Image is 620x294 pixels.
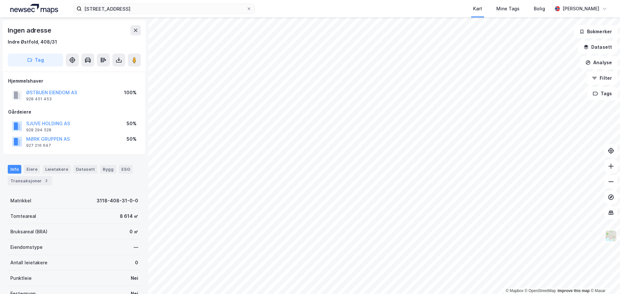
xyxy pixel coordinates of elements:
div: 2 [43,177,49,184]
div: 0 [135,259,138,267]
div: Eiendomstype [10,243,43,251]
div: Kontrollprogram for chat [588,263,620,294]
div: ESG [119,165,133,173]
div: 928 294 528 [26,127,51,133]
div: 928 451 453 [26,96,52,102]
button: Filter [586,72,617,85]
div: [PERSON_NAME] [563,5,599,13]
div: Leietakere [43,165,71,173]
div: 50% [127,120,137,127]
div: — [134,243,138,251]
div: 0 ㎡ [129,228,138,236]
div: Indre Østfold, 408/31 [8,38,57,46]
div: 100% [124,89,137,96]
div: Gårdeiere [8,108,140,116]
iframe: Chat Widget [588,263,620,294]
div: Punktleie [10,274,32,282]
a: OpenStreetMap [525,289,556,293]
div: Info [8,165,21,173]
a: Mapbox [506,289,523,293]
div: 8 614 ㎡ [120,212,138,220]
div: Tomteareal [10,212,36,220]
div: 50% [127,135,137,143]
div: Ingen adresse [8,25,52,35]
img: Z [605,230,617,242]
button: Datasett [578,41,617,54]
div: Hjemmelshaver [8,77,140,85]
input: Søk på adresse, matrikkel, gårdeiere, leietakere eller personer [82,4,246,14]
button: Tag [8,54,63,66]
div: Eiere [24,165,40,173]
div: 927 216 647 [26,143,51,148]
div: Bolig [534,5,545,13]
div: Bygg [100,165,116,173]
a: Improve this map [558,289,590,293]
div: Bruksareal (BRA) [10,228,47,236]
div: Antall leietakere [10,259,47,267]
div: Transaksjoner [8,176,52,185]
div: Matrikkel [10,197,31,205]
div: 3118-408-31-0-0 [97,197,138,205]
button: Tags [587,87,617,100]
button: Analyse [580,56,617,69]
div: Kart [473,5,482,13]
div: Mine Tags [496,5,520,13]
button: Bokmerker [574,25,617,38]
div: Nei [131,274,138,282]
div: Datasett [73,165,98,173]
img: logo.a4113a55bc3d86da70a041830d287a7e.svg [10,4,58,14]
